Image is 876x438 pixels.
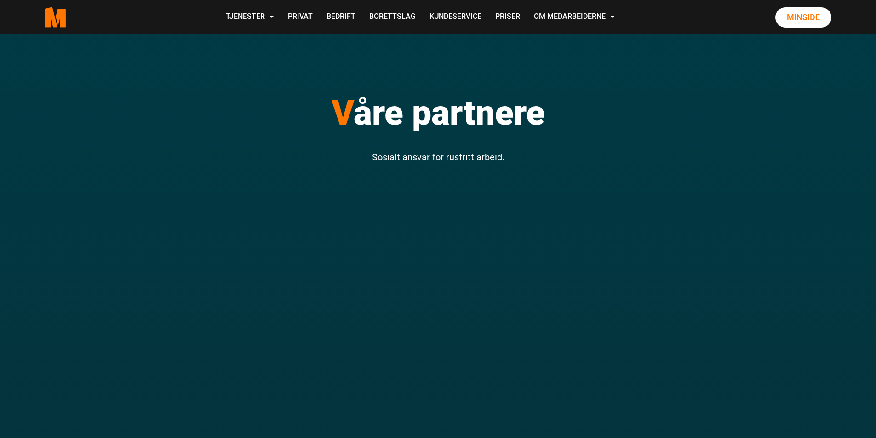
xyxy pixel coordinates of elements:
[281,1,320,34] a: Privat
[332,92,354,133] span: V
[320,1,362,34] a: Bedrift
[169,92,707,133] h1: åre partnere
[362,1,423,34] a: Borettslag
[488,1,527,34] a: Priser
[423,1,488,34] a: Kundeservice
[527,1,622,34] a: Om Medarbeiderne
[775,7,831,28] a: Minside
[219,1,281,34] a: Tjenester
[169,149,707,165] p: Sosialt ansvar for rusfritt arbeid.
